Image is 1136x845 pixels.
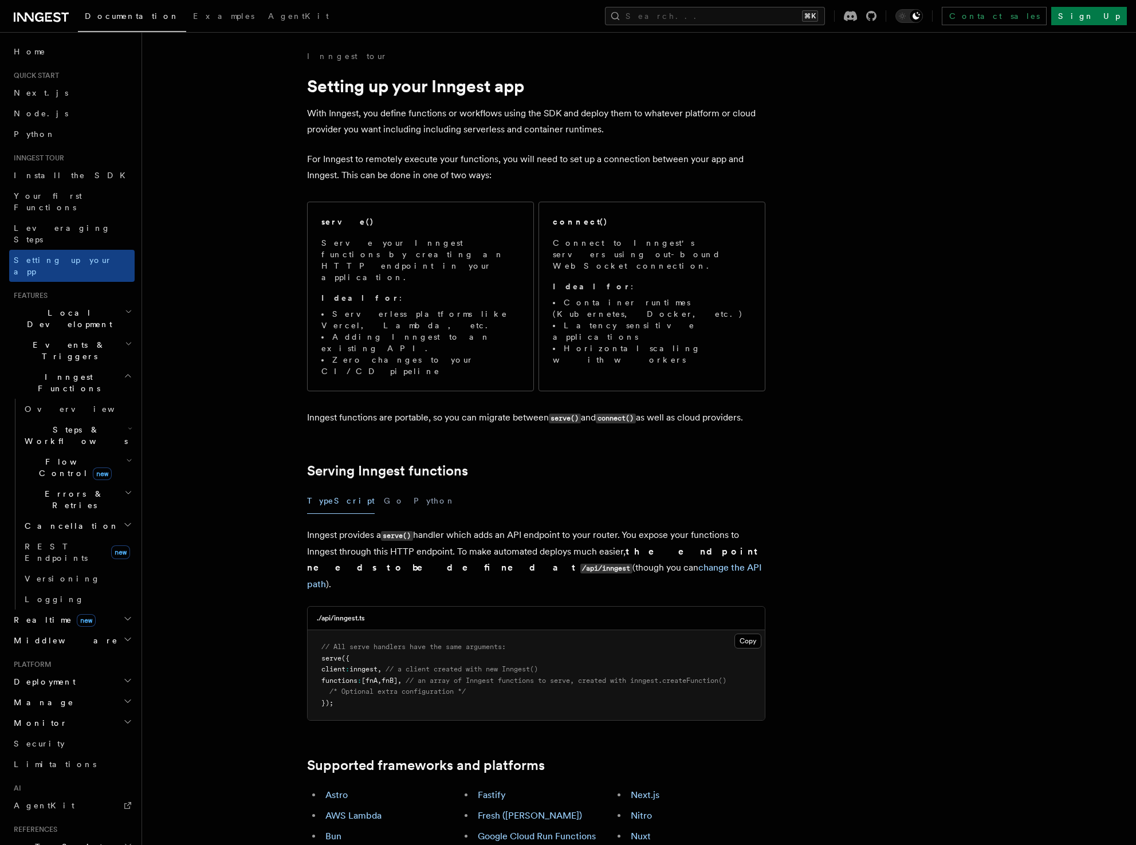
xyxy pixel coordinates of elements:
[325,831,341,842] a: Bun
[553,282,631,291] strong: Ideal for
[1051,7,1127,25] a: Sign Up
[9,717,68,729] span: Monitor
[553,237,751,272] p: Connect to Inngest's servers using out-bound WebSocket connection.
[631,831,651,842] a: Nuxt
[321,699,333,707] span: });
[307,151,765,183] p: For Inngest to remotely execute your functions, you will need to set up a connection between your...
[321,216,374,227] h2: serve()
[9,713,135,733] button: Monitor
[478,810,582,821] a: Fresh ([PERSON_NAME])
[14,171,132,180] span: Install the SDK
[398,677,402,685] span: ,
[25,574,100,583] span: Versioning
[478,831,596,842] a: Google Cloud Run Functions
[9,367,135,399] button: Inngest Functions
[14,191,82,212] span: Your first Functions
[9,614,96,626] span: Realtime
[77,614,96,627] span: new
[321,654,341,662] span: serve
[20,520,119,532] span: Cancellation
[9,635,118,646] span: Middleware
[378,677,382,685] span: ,
[9,733,135,754] a: Security
[20,456,126,479] span: Flow Control
[20,589,135,610] a: Logging
[406,677,726,685] span: // an array of Inngest functions to serve, created with inngest.createFunction()
[382,677,398,685] span: fnB]
[414,488,455,514] button: Python
[9,154,64,163] span: Inngest tour
[307,76,765,96] h1: Setting up your Inngest app
[942,7,1047,25] a: Contact sales
[9,795,135,816] a: AgentKit
[361,677,378,685] span: [fnA
[553,281,751,292] p: :
[802,10,818,22] kbd: ⌘K
[9,71,59,80] span: Quick start
[9,371,124,394] span: Inngest Functions
[9,671,135,692] button: Deployment
[14,46,46,57] span: Home
[325,810,382,821] a: AWS Lambda
[321,677,357,685] span: functions
[321,643,506,651] span: // All serve handlers have the same arguments:
[596,414,636,423] code: connect()
[9,610,135,630] button: Realtimenew
[307,50,387,62] a: Inngest tour
[85,11,179,21] span: Documentation
[93,467,112,480] span: new
[307,105,765,137] p: With Inngest, you define functions or workflows using the SDK and deploy them to whatever platfor...
[186,3,261,31] a: Examples
[321,292,520,304] p: :
[14,109,68,118] span: Node.js
[9,291,48,300] span: Features
[549,414,581,423] code: serve()
[381,531,413,541] code: serve()
[20,516,135,536] button: Cancellation
[25,404,143,414] span: Overview
[9,165,135,186] a: Install the SDK
[307,488,375,514] button: TypeScript
[14,223,111,244] span: Leveraging Steps
[9,784,21,793] span: AI
[20,484,135,516] button: Errors & Retries
[9,124,135,144] a: Python
[193,11,254,21] span: Examples
[538,202,765,391] a: connect()Connect to Inngest's servers using out-bound WebSocket connection.Ideal for:Container ru...
[20,424,128,447] span: Steps & Workflows
[20,568,135,589] a: Versioning
[321,237,520,283] p: Serve your Inngest functions by creating an HTTP endpoint in your application.
[9,339,125,362] span: Events & Triggers
[14,256,112,276] span: Setting up your app
[25,542,88,563] span: REST Endpoints
[20,536,135,568] a: REST Endpointsnew
[9,186,135,218] a: Your first Functions
[605,7,825,25] button: Search...⌘K
[25,595,84,604] span: Logging
[345,665,349,673] span: :
[307,463,468,479] a: Serving Inngest functions
[9,218,135,250] a: Leveraging Steps
[20,399,135,419] a: Overview
[14,88,68,97] span: Next.js
[553,297,751,320] li: Container runtimes (Kubernetes, Docker, etc.)
[20,488,124,511] span: Errors & Retries
[9,754,135,775] a: Limitations
[384,488,404,514] button: Go
[9,335,135,367] button: Events & Triggers
[553,343,751,365] li: Horizontal scaling with workers
[307,527,765,592] p: Inngest provides a handler which adds an API endpoint to your router. You expose your functions t...
[349,665,378,673] span: inngest
[9,82,135,103] a: Next.js
[631,810,652,821] a: Nitro
[321,354,520,377] li: Zero changes to your CI/CD pipeline
[14,760,96,769] span: Limitations
[321,293,399,302] strong: Ideal for
[9,692,135,713] button: Manage
[111,545,130,559] span: new
[14,801,74,810] span: AgentKit
[9,825,57,834] span: References
[895,9,923,23] button: Toggle dark mode
[9,103,135,124] a: Node.js
[325,789,348,800] a: Astro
